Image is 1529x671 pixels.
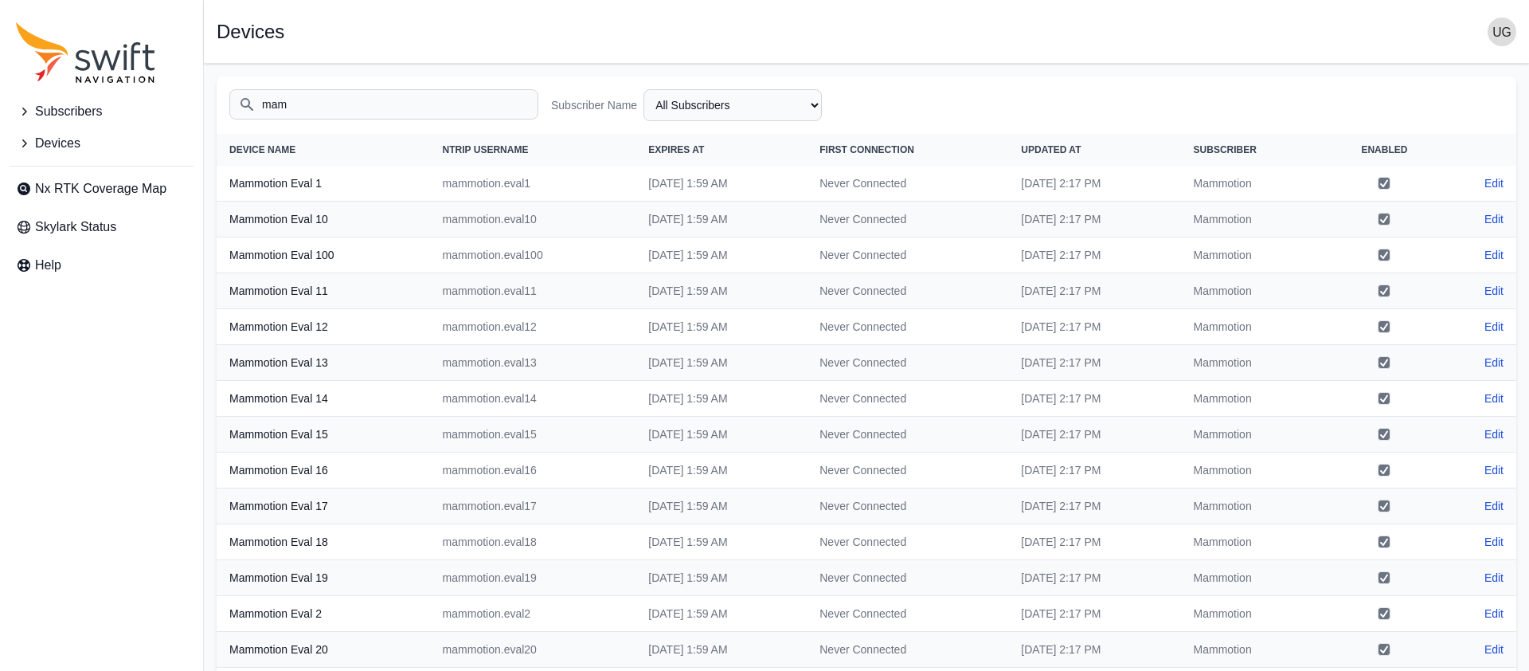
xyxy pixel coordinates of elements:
[807,560,1008,596] td: Never Connected
[430,134,636,166] th: NTRIP Username
[635,237,807,273] td: [DATE] 1:59 AM
[807,309,1008,345] td: Never Connected
[35,134,80,153] span: Devices
[10,173,194,205] a: Nx RTK Coverage Map
[807,237,1008,273] td: Never Connected
[1484,426,1504,442] a: Edit
[1008,273,1180,309] td: [DATE] 2:17 PM
[807,489,1008,524] td: Never Connected
[1484,355,1504,371] a: Edit
[1484,534,1504,550] a: Edit
[1008,632,1180,668] td: [DATE] 2:17 PM
[1008,309,1180,345] td: [DATE] 2:17 PM
[551,97,637,113] label: Subscriber Name
[1484,211,1504,227] a: Edit
[10,96,194,128] button: Subscribers
[1008,453,1180,489] td: [DATE] 2:17 PM
[430,273,636,309] td: mammotion.eval11
[635,202,807,237] td: [DATE] 1:59 AM
[430,381,636,417] td: mammotion.eval14
[643,89,822,121] select: Subscriber
[1484,606,1504,622] a: Edit
[1021,144,1081,155] span: Updated At
[10,211,194,243] a: Skylark Status
[1488,18,1516,46] img: user photo
[430,166,636,202] td: mammotion.eval1
[807,273,1008,309] td: Never Connected
[430,489,636,524] td: mammotion.eval17
[217,273,430,309] th: Mammotion Eval 11
[217,596,430,632] th: Mammotion Eval 2
[430,237,636,273] td: mammotion.eval100
[430,632,636,668] td: mammotion.eval20
[1008,489,1180,524] td: [DATE] 2:17 PM
[430,417,636,453] td: mammotion.eval15
[635,489,807,524] td: [DATE] 1:59 AM
[1181,309,1326,345] td: Mammotion
[217,524,430,560] th: Mammotion Eval 18
[217,381,430,417] th: Mammotion Eval 14
[807,381,1008,417] td: Never Connected
[430,202,636,237] td: mammotion.eval10
[217,417,430,453] th: Mammotion Eval 15
[807,632,1008,668] td: Never Connected
[807,596,1008,632] td: Never Connected
[217,632,430,668] th: Mammotion Eval 20
[1008,381,1180,417] td: [DATE] 2:17 PM
[35,256,61,275] span: Help
[1008,596,1180,632] td: [DATE] 2:17 PM
[807,453,1008,489] td: Never Connected
[635,632,807,668] td: [DATE] 1:59 AM
[229,89,538,120] input: Search
[10,128,194,159] button: Devices
[648,144,704,155] span: Expires At
[1181,345,1326,381] td: Mammotion
[635,453,807,489] td: [DATE] 1:59 AM
[217,237,430,273] th: Mammotion Eval 100
[635,524,807,560] td: [DATE] 1:59 AM
[1181,237,1326,273] td: Mammotion
[217,22,284,41] h1: Devices
[430,596,636,632] td: mammotion.eval2
[1181,560,1326,596] td: Mammotion
[1326,134,1443,166] th: Enabled
[807,166,1008,202] td: Never Connected
[1181,596,1326,632] td: Mammotion
[807,202,1008,237] td: Never Connected
[217,489,430,524] th: Mammotion Eval 17
[807,345,1008,381] td: Never Connected
[635,273,807,309] td: [DATE] 1:59 AM
[1181,632,1326,668] td: Mammotion
[1181,202,1326,237] td: Mammotion
[635,417,807,453] td: [DATE] 1:59 AM
[430,345,636,381] td: mammotion.eval13
[430,309,636,345] td: mammotion.eval12
[1484,498,1504,514] a: Edit
[217,166,430,202] th: Mammotion Eval 1
[217,309,430,345] th: Mammotion Eval 12
[1008,166,1180,202] td: [DATE] 2:17 PM
[807,524,1008,560] td: Never Connected
[1484,642,1504,657] a: Edit
[1484,175,1504,191] a: Edit
[217,345,430,381] th: Mammotion Eval 13
[1008,417,1180,453] td: [DATE] 2:17 PM
[1484,247,1504,263] a: Edit
[1484,462,1504,478] a: Edit
[635,381,807,417] td: [DATE] 1:59 AM
[217,453,430,489] th: Mammotion Eval 16
[35,102,102,121] span: Subscribers
[1008,237,1180,273] td: [DATE] 2:17 PM
[430,524,636,560] td: mammotion.eval18
[35,218,116,237] span: Skylark Status
[635,596,807,632] td: [DATE] 1:59 AM
[1484,283,1504,299] a: Edit
[430,560,636,596] td: mammotion.eval19
[35,179,166,198] span: Nx RTK Coverage Map
[807,417,1008,453] td: Never Connected
[217,560,430,596] th: Mammotion Eval 19
[1484,570,1504,586] a: Edit
[1181,417,1326,453] td: Mammotion
[635,166,807,202] td: [DATE] 1:59 AM
[1181,166,1326,202] td: Mammotion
